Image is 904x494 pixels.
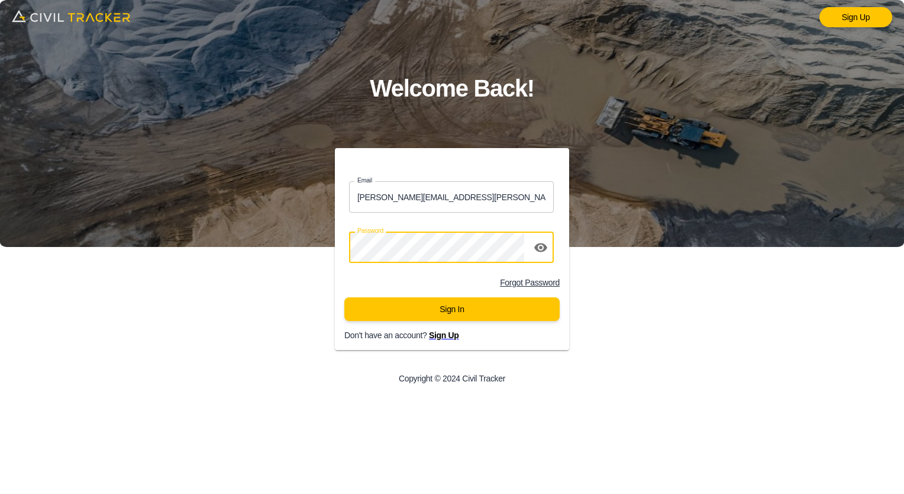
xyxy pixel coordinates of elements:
[344,331,579,340] p: Don't have an account?
[819,7,892,27] a: Sign Up
[349,181,554,213] input: email
[500,278,560,287] a: Forgot Password
[529,236,553,259] button: toggle password visibility
[12,6,130,26] img: logo
[344,297,560,321] button: Sign In
[399,374,505,383] p: Copyright © 2024 Civil Tracker
[429,331,459,340] a: Sign Up
[370,69,534,108] h1: Welcome Back!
